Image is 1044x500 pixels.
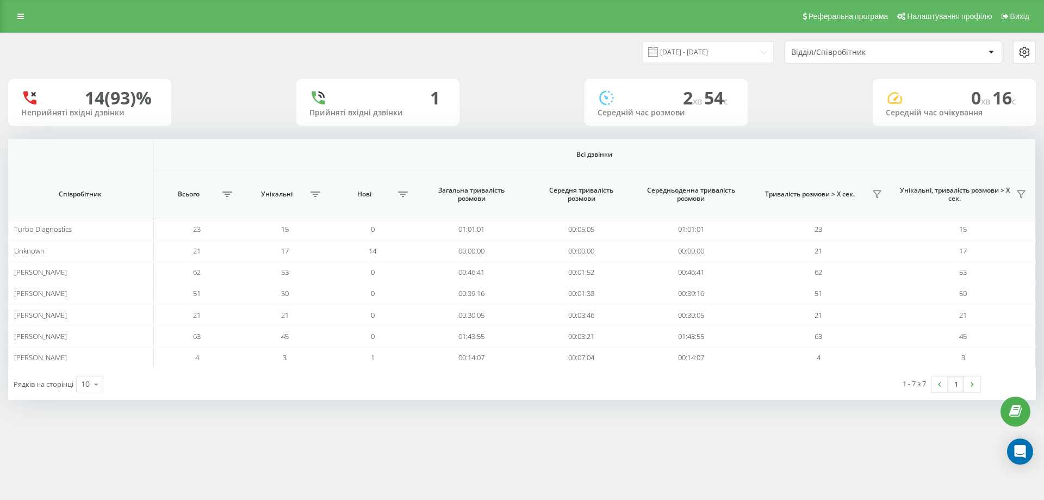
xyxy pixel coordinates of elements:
span: 21 [815,310,822,320]
span: 63 [815,331,822,341]
div: 1 - 7 з 7 [903,378,926,389]
span: Співробітник [20,190,140,199]
span: Налаштування профілю [907,12,992,21]
div: Прийняті вхідні дзвінки [309,108,446,118]
td: 00:00:00 [526,240,636,261]
span: 0 [371,288,375,298]
span: 0 [371,224,375,234]
span: 21 [815,246,822,256]
span: 23 [815,224,822,234]
span: Нові [334,190,395,199]
span: 4 [817,353,821,362]
td: 00:01:38 [526,283,636,304]
span: 16 [992,86,1016,109]
span: Всього [159,190,220,199]
span: 1 [371,353,375,362]
span: Turbo Diagnostics [14,224,72,234]
span: хв [693,95,704,107]
td: 01:43:55 [636,326,746,347]
span: 0 [371,267,375,277]
div: 1 [430,88,440,108]
td: 00:03:46 [526,304,636,325]
div: 14 (93)% [85,88,152,108]
span: 2 [683,86,704,109]
div: Середній час розмови [598,108,735,118]
span: c [724,95,728,107]
span: c [1012,95,1016,107]
span: 21 [193,246,201,256]
td: 01:43:55 [417,326,526,347]
td: 00:14:07 [417,347,526,368]
span: 15 [281,224,289,234]
td: 00:07:04 [526,347,636,368]
span: [PERSON_NAME] [14,353,67,362]
span: Unknown [14,246,45,256]
span: 3 [961,353,965,362]
span: 45 [281,331,289,341]
span: 0 [371,331,375,341]
td: 01:01:01 [417,219,526,240]
td: 00:00:00 [636,240,746,261]
span: 53 [281,267,289,277]
span: 0 [971,86,992,109]
span: 23 [193,224,201,234]
td: 00:46:41 [636,262,746,283]
td: 00:00:00 [417,240,526,261]
span: 50 [281,288,289,298]
span: [PERSON_NAME] [14,310,67,320]
span: 54 [704,86,728,109]
td: 00:39:16 [636,283,746,304]
span: 62 [193,267,201,277]
td: 00:46:41 [417,262,526,283]
span: 21 [959,310,967,320]
span: [PERSON_NAME] [14,331,67,341]
span: Рядків на сторінці [14,379,73,389]
td: 00:30:05 [636,304,746,325]
span: Середня тривалість розмови [537,186,626,203]
span: Унікальні [246,190,307,199]
span: 21 [281,310,289,320]
span: 14 [369,246,376,256]
span: Тривалість розмови > Х сек. [751,190,868,199]
div: 10 [81,379,90,390]
a: 1 [948,376,964,392]
div: Open Intercom Messenger [1007,439,1033,465]
span: 50 [959,288,967,298]
td: 00:39:16 [417,283,526,304]
td: 00:05:05 [526,219,636,240]
span: 62 [815,267,822,277]
td: 00:30:05 [417,304,526,325]
div: Відділ/Співробітник [791,48,921,57]
div: Середній час очікування [886,108,1023,118]
span: 15 [959,224,967,234]
span: хв [981,95,992,107]
span: Реферальна програма [809,12,888,21]
span: 21 [193,310,201,320]
span: Всі дзвінки [202,150,986,159]
span: Середньоденна тривалість розмови [647,186,736,203]
span: [PERSON_NAME] [14,288,67,298]
span: [PERSON_NAME] [14,267,67,277]
td: 00:03:21 [526,326,636,347]
span: 51 [193,288,201,298]
span: Загальна тривалість розмови [427,186,516,203]
span: 4 [195,353,199,362]
span: 51 [815,288,822,298]
span: 63 [193,331,201,341]
span: 45 [959,331,967,341]
td: 00:01:52 [526,262,636,283]
span: 53 [959,267,967,277]
span: 17 [281,246,289,256]
span: 17 [959,246,967,256]
span: Вихід [1010,12,1029,21]
span: 0 [371,310,375,320]
td: 01:01:01 [636,219,746,240]
span: 3 [283,353,287,362]
div: Неприйняті вхідні дзвінки [21,108,158,118]
td: 00:14:07 [636,347,746,368]
span: Унікальні, тривалість розмови > Х сек. [896,186,1012,203]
